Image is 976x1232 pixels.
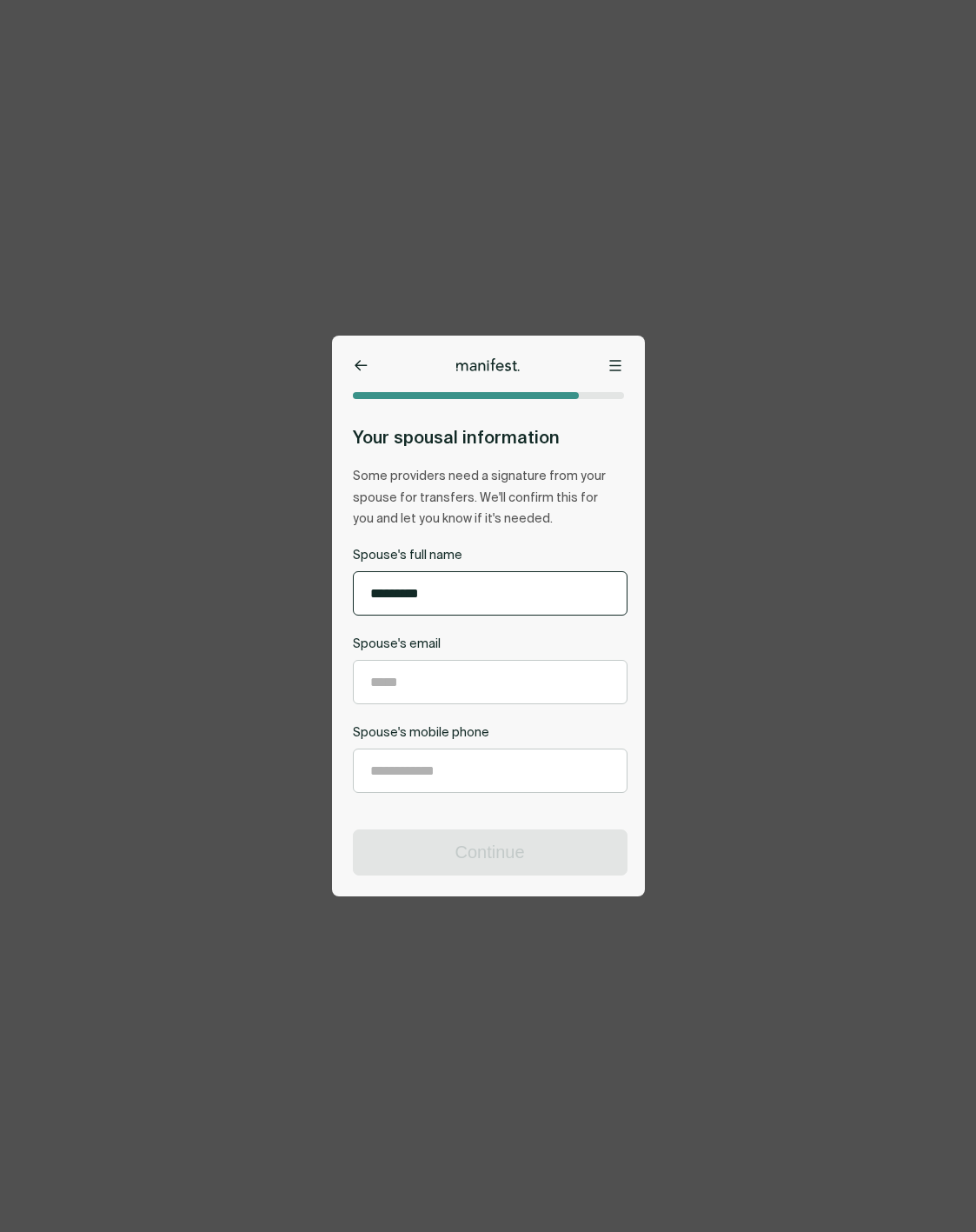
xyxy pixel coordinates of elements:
label: Spouse's mobile phone [353,725,627,742]
h2: Your spousal information [353,426,627,449]
button: Continue [354,830,627,875]
label: Spouse's full name [353,548,627,564]
label: Spouse's email [353,636,627,653]
p: Some providers need a signature from your spouse for transfers. We'll confirm this for you and le... [353,466,627,530]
